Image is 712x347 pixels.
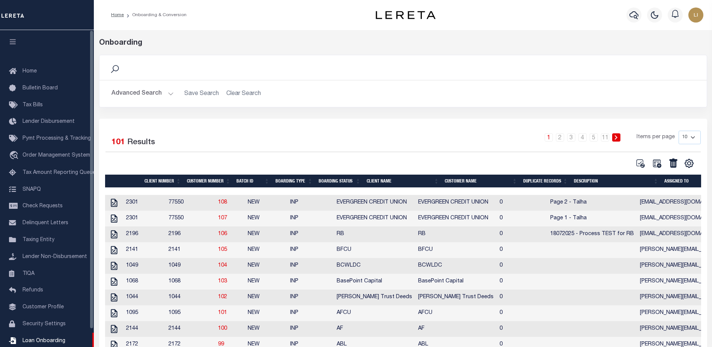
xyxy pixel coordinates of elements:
td: Page 2 - Talha [547,195,637,211]
span: 101 [111,139,125,146]
td: RB [415,226,497,242]
a: 100 [218,326,227,331]
td: INP [287,290,334,305]
td: BFCU [334,242,415,258]
td: 2301 [123,211,166,226]
div: Onboarding [99,38,707,49]
td: RB [334,226,415,242]
td: 0 [497,290,547,305]
span: Customer Profile [23,305,64,310]
a: 11 [601,133,609,142]
td: 1095 [123,305,166,321]
i: travel_explore [9,151,21,161]
td: 2144 [123,321,166,337]
a: 3 [567,133,575,142]
a: 107 [218,216,227,221]
img: svg+xml;base64,PHN2ZyB4bWxucz0iaHR0cDovL3d3dy53My5vcmcvMjAwMC9zdmciIHBvaW50ZXItZXZlbnRzPSJub25lIi... [688,8,703,23]
td: BFCU [415,242,497,258]
td: AF [415,321,497,337]
td: INP [287,211,334,226]
span: Check Requests [23,204,63,209]
td: NEW [245,321,287,337]
span: Pymt Processing & Tracking [23,136,91,141]
span: Loan Onboarding [23,338,65,344]
span: SNAPQ [23,187,41,192]
td: NEW [245,195,287,211]
td: Page 1 - Talha [547,211,637,226]
li: Onboarding & Conversion [124,12,187,18]
th: Duplicate Records: activate to sort column ascending [520,175,571,187]
a: 4 [578,133,587,142]
td: 18072025 - Process TEST for RB [547,226,637,242]
td: 1068 [166,274,215,290]
td: 1049 [123,258,166,274]
td: BCWLDC [334,258,415,274]
td: 2196 [166,226,215,242]
td: [PERSON_NAME] Trust Deeds [415,290,497,305]
td: 77550 [166,195,215,211]
td: [PERSON_NAME] Trust Deeds [334,290,415,305]
a: 102 [218,294,227,300]
td: AFCU [334,305,415,321]
td: EVERGREEN CREDIT UNION [415,211,497,226]
td: 0 [497,226,547,242]
span: Lender Disbursement [23,119,75,124]
td: INP [287,274,334,290]
td: INP [287,195,334,211]
td: 0 [497,321,547,337]
th: Client Name: activate to sort column ascending [364,175,442,187]
a: 108 [218,200,227,205]
a: 106 [218,231,227,237]
td: NEW [245,242,287,258]
span: Refunds [23,288,43,293]
span: Order Management System [23,153,90,158]
td: 2141 [166,242,215,258]
td: NEW [245,274,287,290]
a: Home [111,13,124,17]
td: NEW [245,290,287,305]
td: 0 [497,242,547,258]
td: INP [287,242,334,258]
td: 1095 [166,305,215,321]
span: TIQA [23,271,35,276]
td: 0 [497,258,547,274]
span: Home [23,69,37,74]
a: 101 [218,310,227,315]
td: 1044 [166,290,215,305]
td: BCWLDC [415,258,497,274]
td: 2196 [123,226,166,242]
td: AF [334,321,415,337]
th: Customer Number: activate to sort column ascending [184,175,233,187]
td: 1049 [166,258,215,274]
td: 0 [497,274,547,290]
td: INP [287,321,334,337]
th: Description: activate to sort column ascending [571,175,661,187]
td: NEW [245,211,287,226]
td: EVERGREEN CREDIT UNION [334,211,415,226]
a: 99 [218,342,224,347]
a: 103 [218,279,227,284]
td: BasePoint Capital [334,274,415,290]
a: 5 [590,133,598,142]
span: Tax Bills [23,103,43,108]
td: 0 [497,195,547,211]
td: 1044 [123,290,166,305]
td: NEW [245,305,287,321]
td: 77550 [166,211,215,226]
a: 104 [218,263,227,268]
td: EVERGREEN CREDIT UNION [415,195,497,211]
td: 2141 [123,242,166,258]
th: Client Number: activate to sort column ascending [141,175,184,187]
td: BasePoint Capital [415,274,497,290]
th: Batch ID: activate to sort column ascending [233,175,272,187]
td: 2301 [123,195,166,211]
span: Delinquent Letters [23,220,68,226]
span: Tax Amount Reporting Queue [23,170,96,175]
td: NEW [245,226,287,242]
a: 105 [218,247,227,252]
td: AFCU [415,305,497,321]
label: Results [127,137,155,149]
th: Boarding Type: activate to sort column ascending [272,175,316,187]
td: INP [287,305,334,321]
img: logo-dark.svg [376,11,436,19]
